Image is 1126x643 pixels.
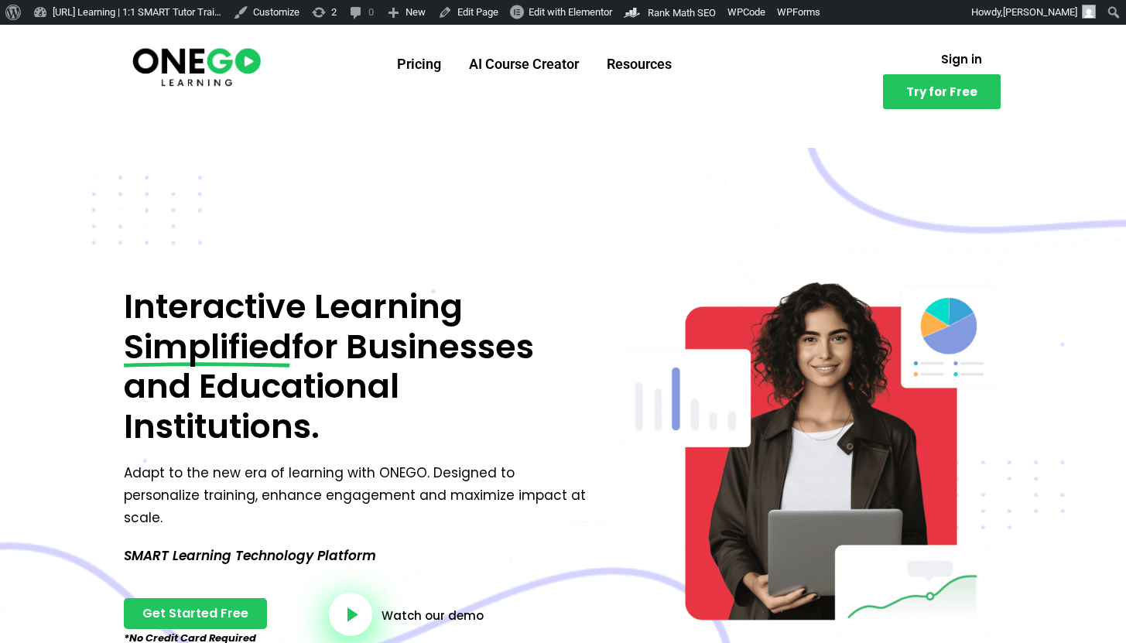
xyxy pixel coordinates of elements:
span: Edit with Elementor [529,6,612,18]
a: Watch our demo [382,610,484,621]
a: Pricing [383,44,455,84]
p: Adapt to the new era of learning with ONEGO. Designed to personalize training, enhance engagement... [124,462,592,529]
a: video-button [329,593,372,636]
span: Interactive Learning [124,283,463,330]
a: Resources [593,44,686,84]
span: [PERSON_NAME] [1003,6,1077,18]
span: Rank Math SEO [648,7,716,19]
span: Try for Free [906,86,977,97]
span: Simplified [124,327,292,368]
p: SMART Learning Technology Platform [124,545,592,567]
a: AI Course Creator [455,44,593,84]
a: Try for Free [883,74,1001,109]
span: for Businesses and Educational Institutions. [124,323,534,450]
a: Get Started Free [124,598,267,629]
span: Get Started Free [142,607,248,620]
a: Sign in [922,44,1001,74]
span: Sign in [941,53,982,65]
